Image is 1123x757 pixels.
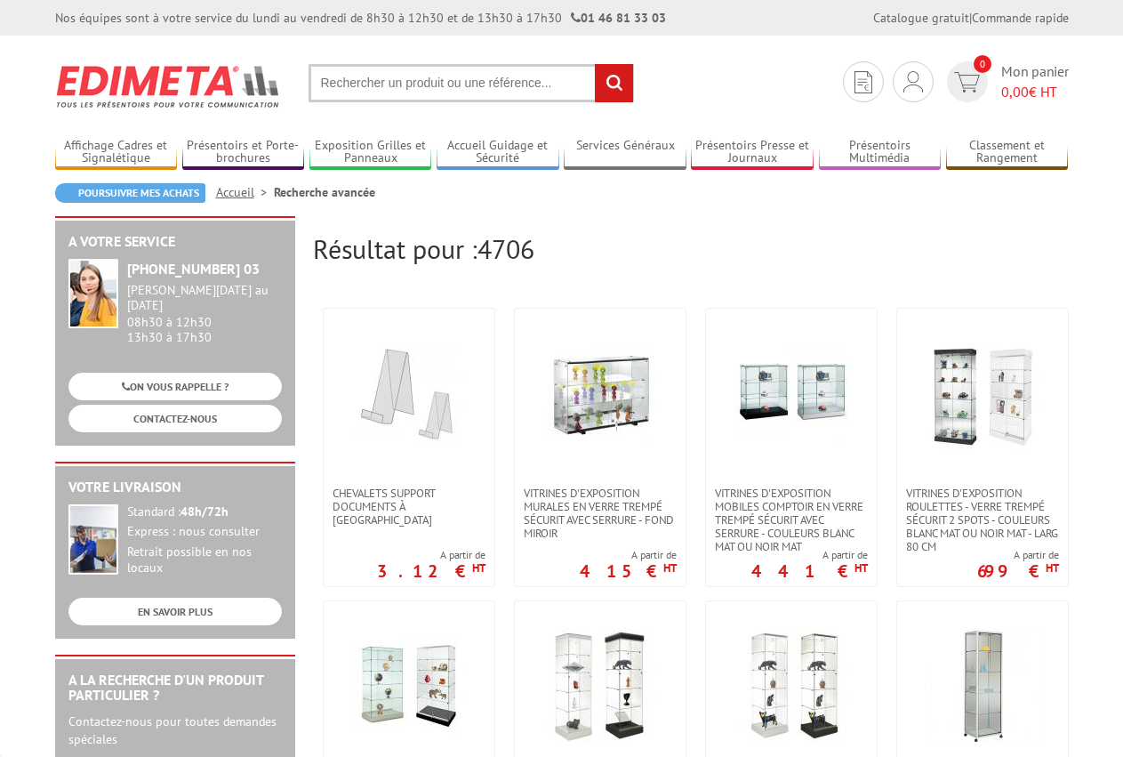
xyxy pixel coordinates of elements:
[706,487,877,553] a: Vitrines d'exposition mobiles comptoir en verre trempé sécurit avec serrure - couleurs blanc mat ...
[1046,560,1059,576] sup: HT
[751,566,868,576] p: 441 €
[515,487,686,540] a: Vitrines d'exposition murales en verre trempé sécurit avec serrure - fond miroir
[68,259,118,328] img: widget-service.jpg
[216,184,274,200] a: Accueil
[68,672,282,704] h2: A la recherche d'un produit particulier ?
[127,283,282,344] div: 08h30 à 12h30 13h30 à 17h30
[324,487,494,527] a: CHEVALETS SUPPORT DOCUMENTS À [GEOGRAPHIC_DATA]
[873,9,1069,27] div: |
[580,566,677,576] p: 415 €
[906,487,1059,553] span: Vitrines d'exposition roulettes - verre trempé sécurit 2 spots - couleurs blanc mat ou noir mat -...
[182,138,305,167] a: Présentoirs et Porte-brochures
[127,524,282,540] div: Express : nous consulter
[68,504,118,575] img: widget-livraison.jpg
[734,335,849,451] img: Vitrines d'exposition mobiles comptoir en verre trempé sécurit avec serrure - couleurs blanc mat ...
[472,560,485,576] sup: HT
[127,544,282,576] div: Retrait possible en nos locaux
[309,138,432,167] a: Exposition Grilles et Panneaux
[68,479,282,495] h2: Votre livraison
[127,260,260,278] strong: [PHONE_NUMBER] 03
[1001,83,1029,101] span: 0,00
[68,373,282,400] a: ON VOUS RAPPELLE ?
[943,61,1069,102] a: devis rapide 0 Mon panier 0,00€ HT
[55,53,282,119] img: Edimeta
[55,9,666,27] div: Nos équipes sont à votre service du lundi au vendredi de 8h30 à 12h30 et de 13h30 à 17h30
[68,234,282,250] h2: A votre service
[925,628,1040,744] img: Vitrines d'exposition mobiles - verre trempé sécurit/aluminium pour musées, site culturels H180 X...
[542,335,658,451] img: Vitrines d'exposition murales en verre trempé sécurit avec serrure - fond miroir
[55,183,205,203] a: Poursuivre mes achats
[127,283,282,313] div: [PERSON_NAME][DATE] au [DATE]
[313,234,1069,263] h2: Résultat pour :
[751,548,868,562] span: A partir de
[55,138,178,167] a: Affichage Cadres et Signalétique
[972,10,1069,26] a: Commande rapide
[903,71,923,93] img: devis rapide
[68,405,282,432] a: CONTACTEZ-NOUS
[524,487,677,540] span: Vitrines d'exposition murales en verre trempé sécurit avec serrure - fond miroir
[1001,82,1069,102] span: € HT
[854,71,872,93] img: devis rapide
[180,503,229,519] strong: 48h/72h
[977,566,1059,576] p: 699 €
[946,138,1069,167] a: Classement et Rangement
[351,628,467,744] img: Vitrines d'exposition mobiles - toit verre trempé sécurit - couleurs blanc mat ou noir mat - larg...
[691,138,814,167] a: Présentoirs Presse et Journaux
[437,138,559,167] a: Accueil Guidage et Sécurité
[571,10,666,26] strong: 01 46 81 33 03
[333,487,485,527] span: CHEVALETS SUPPORT DOCUMENTS À [GEOGRAPHIC_DATA]
[542,628,658,744] img: Vitrines d'exposition roulettes - verre trempé sécurit 1 spot - couleurs blanc mat ou noir mat - ...
[595,64,633,102] input: rechercher
[377,548,485,562] span: A partir de
[68,598,282,625] a: EN SAVOIR PLUS
[377,566,485,576] p: 3.12 €
[954,72,980,93] img: devis rapide
[977,548,1059,562] span: A partir de
[477,231,534,266] span: 4706
[925,335,1040,451] img: Vitrines d'exposition roulettes - verre trempé sécurit 2 spots - couleurs blanc mat ou noir mat -...
[897,487,1068,553] a: Vitrines d'exposition roulettes - verre trempé sécurit 2 spots - couleurs blanc mat ou noir mat -...
[854,560,868,576] sup: HT
[351,335,467,451] img: CHEVALETS SUPPORT DOCUMENTS À POSER
[564,138,686,167] a: Services Généraux
[819,138,942,167] a: Présentoirs Multimédia
[663,560,677,576] sup: HT
[974,55,991,73] span: 0
[1001,61,1069,102] span: Mon panier
[734,628,849,744] img: Vitrines d'exposition mobiles - toit verre trempé sécurit - couleurs blanc mat ou noir mat - larg...
[127,504,282,520] div: Standard :
[873,10,969,26] a: Catalogue gratuit
[68,713,282,748] p: Contactez-nous pour toutes demandes spéciales
[580,548,677,562] span: A partir de
[715,487,868,553] span: Vitrines d'exposition mobiles comptoir en verre trempé sécurit avec serrure - couleurs blanc mat ...
[309,64,634,102] input: Rechercher un produit ou une référence...
[274,183,375,201] li: Recherche avancée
